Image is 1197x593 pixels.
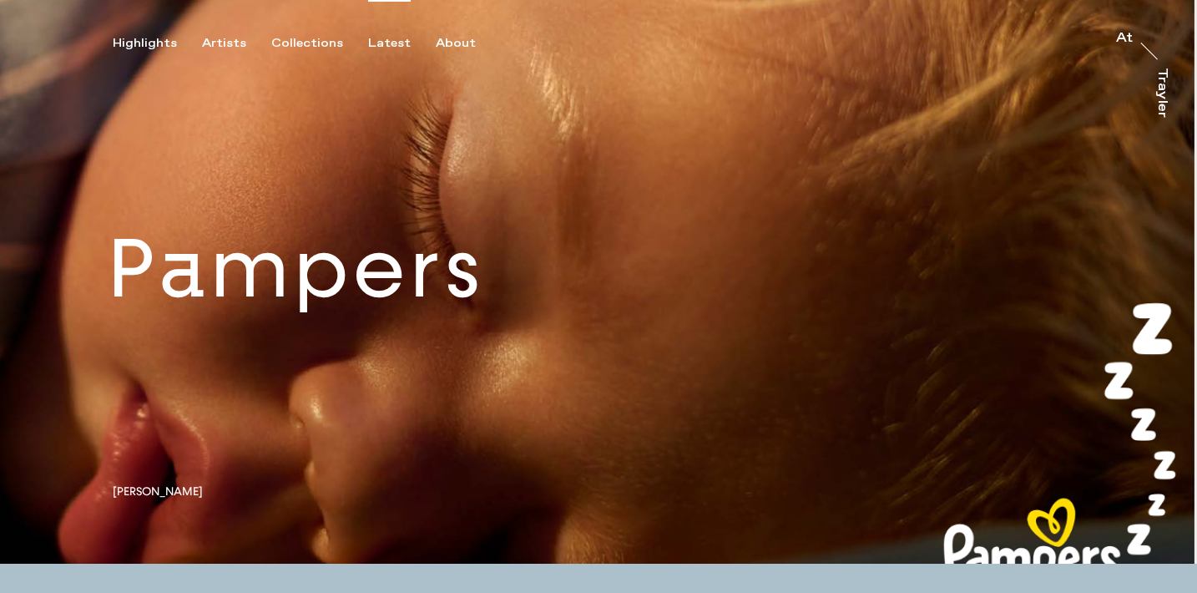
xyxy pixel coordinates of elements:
button: Collections [271,36,368,51]
button: About [436,36,501,51]
div: Latest [368,36,411,51]
div: Highlights [113,36,177,51]
div: Artists [202,36,246,51]
button: Latest [368,36,436,51]
div: About [436,36,476,51]
button: Highlights [113,36,202,51]
a: At [1116,32,1133,48]
div: Trayler [1155,68,1169,118]
button: Artists [202,36,271,51]
a: Trayler [1152,68,1169,136]
div: Collections [271,36,343,51]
